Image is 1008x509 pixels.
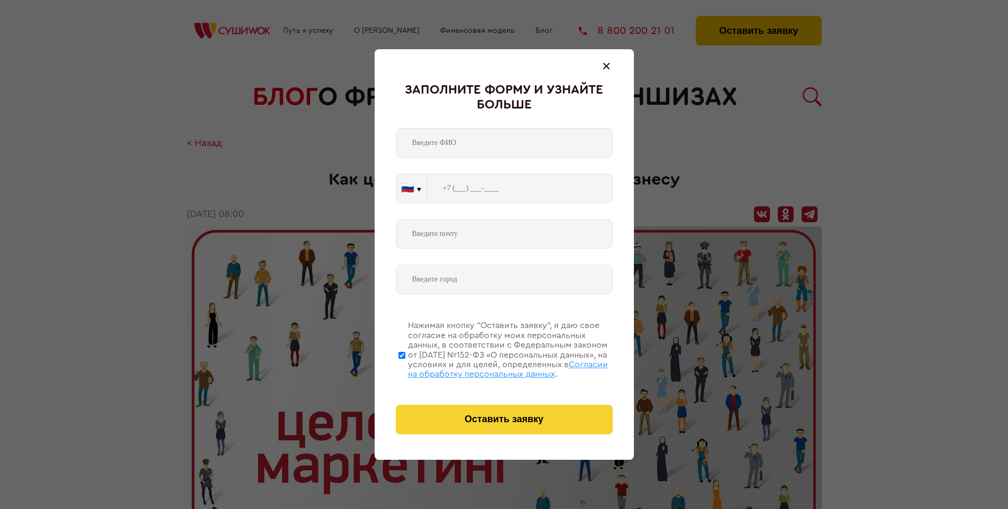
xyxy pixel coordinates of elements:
[396,128,613,158] input: Введите ФИО
[408,321,613,379] div: Нажимая кнопку “Оставить заявку”, я даю свое согласие на обработку моих персональных данных, в со...
[396,405,613,434] button: Оставить заявку
[396,219,613,249] input: Введите почту
[396,83,613,112] div: Заполните форму и узнайте больше
[396,265,613,294] input: Введите город
[396,174,426,203] button: 🇷🇺
[408,360,608,378] span: Согласии на обработку персональных данных
[427,174,613,203] input: +7 (___) ___-____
